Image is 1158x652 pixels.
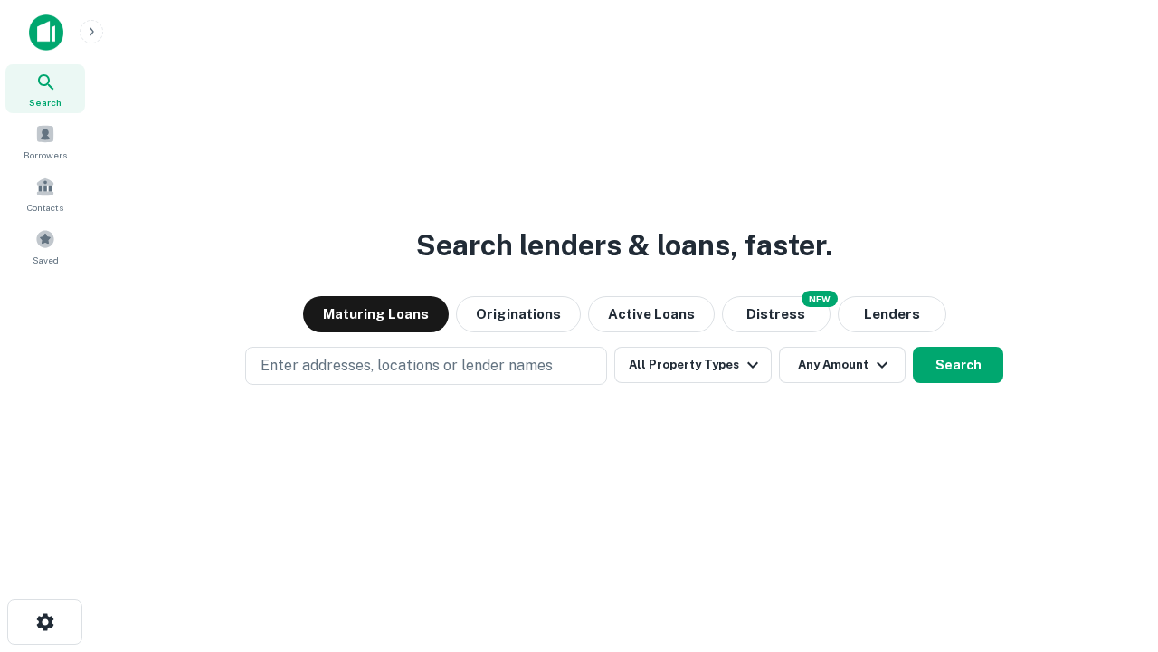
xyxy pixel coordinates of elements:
[614,347,772,383] button: All Property Types
[802,291,838,307] div: NEW
[33,253,59,267] span: Saved
[24,148,67,162] span: Borrowers
[779,347,906,383] button: Any Amount
[5,222,85,271] a: Saved
[29,14,63,51] img: capitalize-icon.png
[29,95,62,110] span: Search
[838,296,946,332] button: Lenders
[5,64,85,113] a: Search
[416,224,832,267] h3: Search lenders & loans, faster.
[303,296,449,332] button: Maturing Loans
[245,347,607,385] button: Enter addresses, locations or lender names
[913,347,1003,383] button: Search
[27,200,63,215] span: Contacts
[5,117,85,166] a: Borrowers
[588,296,715,332] button: Active Loans
[1068,507,1158,594] iframe: Chat Widget
[5,169,85,218] a: Contacts
[261,355,553,377] p: Enter addresses, locations or lender names
[722,296,831,332] button: Search distressed loans with lien and other non-mortgage details.
[456,296,581,332] button: Originations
